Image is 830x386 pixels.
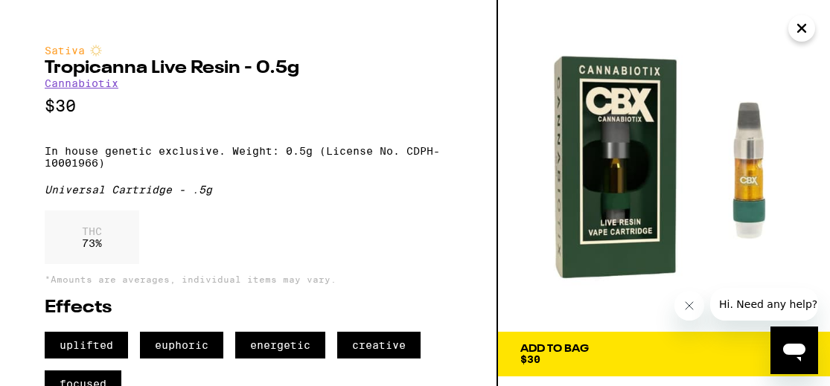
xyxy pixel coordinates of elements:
h2: Effects [45,299,452,317]
p: In house genetic exclusive. Weight: 0.5g (License No. CDPH-10001966) [45,145,452,169]
button: Close [788,15,815,42]
h2: Tropicanna Live Resin - 0.5g [45,59,452,77]
div: Universal Cartridge - .5g [45,184,452,196]
span: uplifted [45,332,128,358]
div: 73 % [45,210,139,264]
div: Add To Bag [520,344,589,354]
a: Cannabiotix [45,77,118,89]
p: *Amounts are averages, individual items may vary. [45,274,452,284]
img: sativaColor.svg [90,45,102,57]
button: Add To Bag$30 [498,332,830,376]
div: Sativa [45,45,452,57]
p: THC [82,225,102,237]
span: euphoric [140,332,223,358]
iframe: Close message [674,291,704,321]
span: $30 [520,353,540,365]
p: $30 [45,97,452,115]
iframe: Message from company [710,288,818,321]
span: energetic [235,332,325,358]
span: creative [337,332,421,358]
iframe: Button to launch messaging window [770,327,818,374]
